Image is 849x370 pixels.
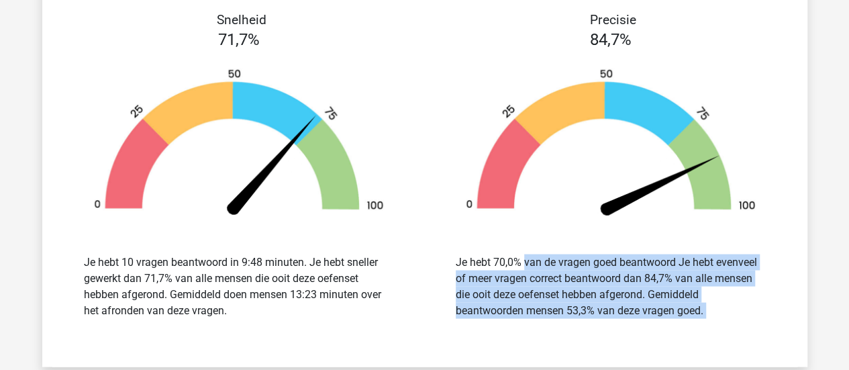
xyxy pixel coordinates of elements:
div: Je hebt 10 vragen beantwoord in 9:48 minuten. Je hebt sneller gewerkt dan 71,7% van alle mensen d... [84,254,394,318]
div: Je hebt 70,0% van de vragen goed beantwoord Je hebt evenveel of meer vragen correct beantwoord da... [456,254,766,318]
span: 71,7% [218,30,260,49]
span: 84,7% [590,30,632,49]
h4: Snelheid [68,12,415,28]
img: 72.efe4a97968c2.png [73,68,405,222]
img: 85.c8310d078360.png [445,68,777,222]
h4: Precisie [440,12,787,28]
